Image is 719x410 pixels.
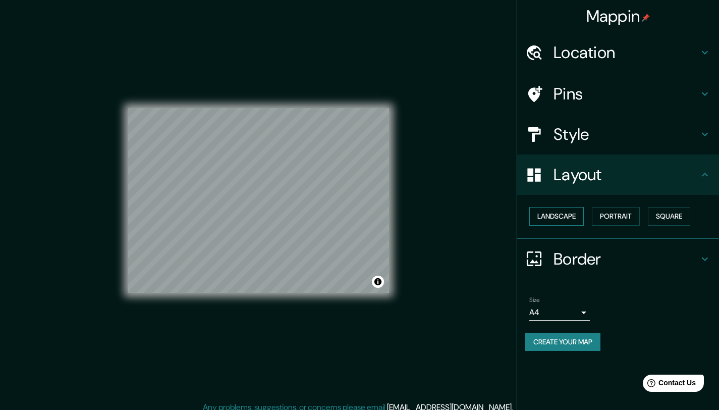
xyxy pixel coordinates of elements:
[529,304,590,321] div: A4
[517,155,719,195] div: Layout
[372,276,384,288] button: Toggle attribution
[517,239,719,279] div: Border
[554,249,699,269] h4: Border
[525,333,600,351] button: Create your map
[128,108,389,293] canvas: Map
[554,165,699,185] h4: Layout
[629,371,708,399] iframe: Help widget launcher
[586,6,650,26] h4: Mappin
[648,207,690,226] button: Square
[529,295,540,304] label: Size
[517,114,719,155] div: Style
[529,207,584,226] button: Landscape
[517,32,719,73] div: Location
[517,74,719,114] div: Pins
[554,84,699,104] h4: Pins
[642,14,650,22] img: pin-icon.png
[554,42,699,63] h4: Location
[592,207,640,226] button: Portrait
[554,124,699,144] h4: Style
